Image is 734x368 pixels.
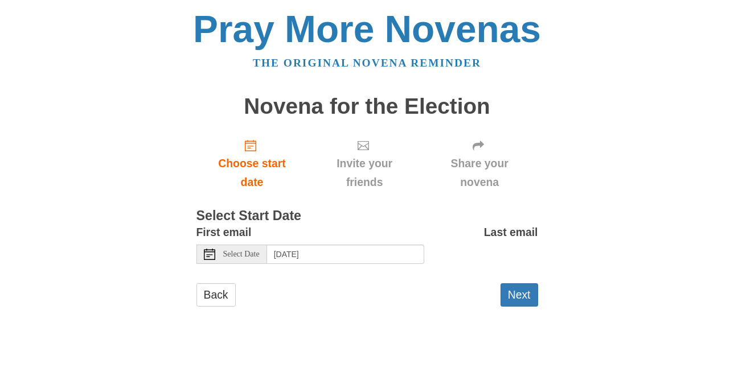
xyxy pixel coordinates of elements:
[208,154,297,192] span: Choose start date
[501,283,538,307] button: Next
[307,130,421,197] div: Click "Next" to confirm your start date first.
[484,223,538,242] label: Last email
[196,283,236,307] a: Back
[421,130,538,197] div: Click "Next" to confirm your start date first.
[319,154,409,192] span: Invite your friends
[193,8,541,50] a: Pray More Novenas
[433,154,527,192] span: Share your novena
[223,250,260,258] span: Select Date
[196,209,538,224] h3: Select Start Date
[196,130,308,197] a: Choose start date
[196,223,252,242] label: First email
[196,94,538,119] h1: Novena for the Election
[253,57,481,69] a: The original novena reminder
